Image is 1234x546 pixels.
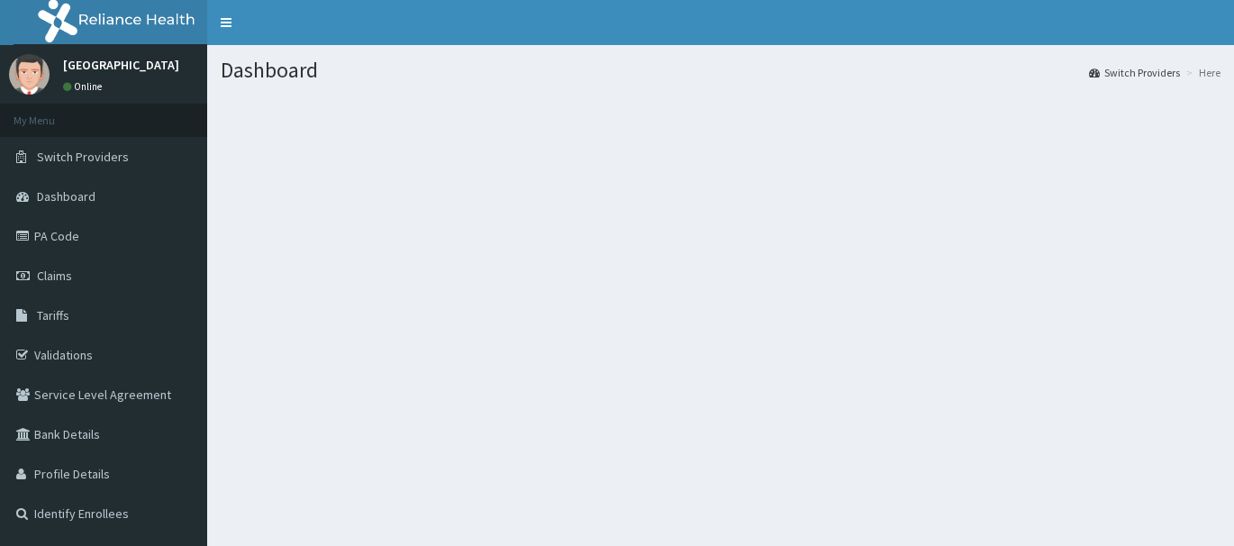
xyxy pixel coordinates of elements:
[37,188,95,205] span: Dashboard
[37,307,69,323] span: Tariffs
[9,54,50,95] img: User Image
[37,149,129,165] span: Switch Providers
[221,59,1220,82] h1: Dashboard
[63,80,106,93] a: Online
[63,59,179,71] p: [GEOGRAPHIC_DATA]
[1182,65,1220,80] li: Here
[1089,65,1180,80] a: Switch Providers
[37,268,72,284] span: Claims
